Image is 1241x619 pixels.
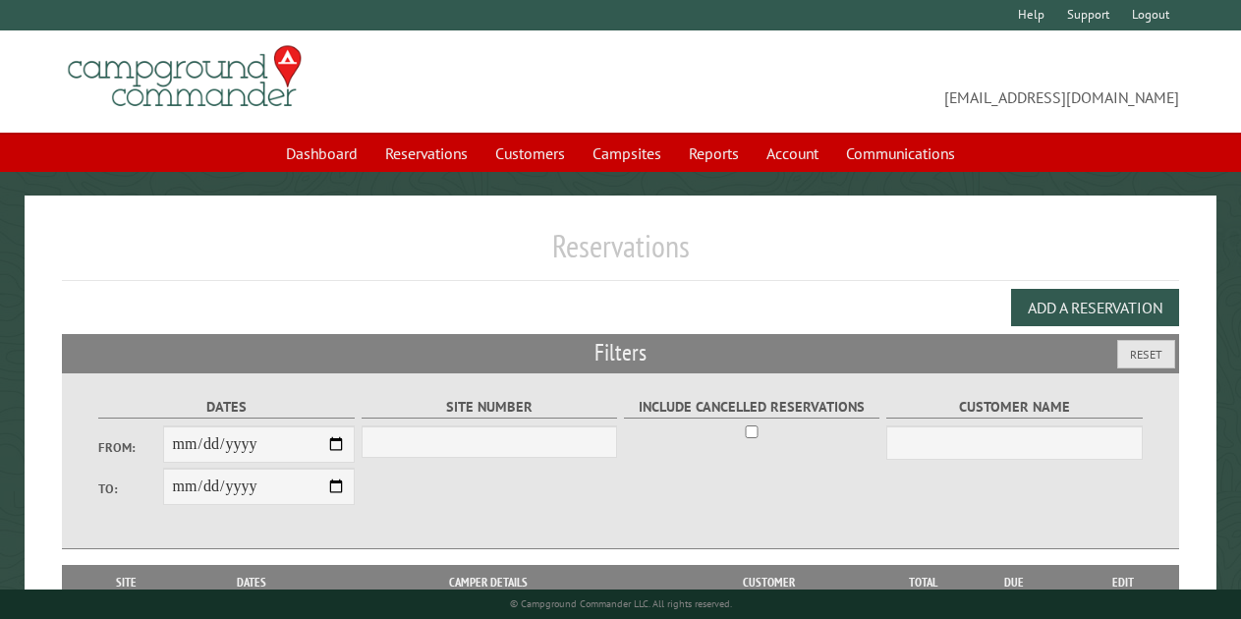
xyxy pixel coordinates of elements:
label: Site Number [362,396,618,419]
a: Customers [483,135,577,172]
label: To: [98,479,162,498]
a: Campsites [581,135,673,172]
span: [EMAIL_ADDRESS][DOMAIN_NAME] [621,54,1179,109]
th: Total [883,565,962,600]
th: Due [962,565,1066,600]
label: From: [98,438,162,457]
a: Reports [677,135,751,172]
h2: Filters [62,334,1179,371]
a: Dashboard [274,135,369,172]
a: Reservations [373,135,479,172]
th: Customer [654,565,883,600]
th: Camper Details [322,565,653,600]
small: © Campground Commander LLC. All rights reserved. [510,597,732,610]
button: Reset [1117,340,1175,368]
a: Communications [834,135,967,172]
label: Include Cancelled Reservations [624,396,880,419]
th: Site [72,565,180,600]
label: Dates [98,396,355,419]
th: Edit [1067,565,1179,600]
th: Dates [180,565,322,600]
img: Campground Commander [62,38,308,115]
button: Add a Reservation [1011,289,1179,326]
h1: Reservations [62,227,1179,281]
label: Customer Name [886,396,1143,419]
a: Account [755,135,830,172]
